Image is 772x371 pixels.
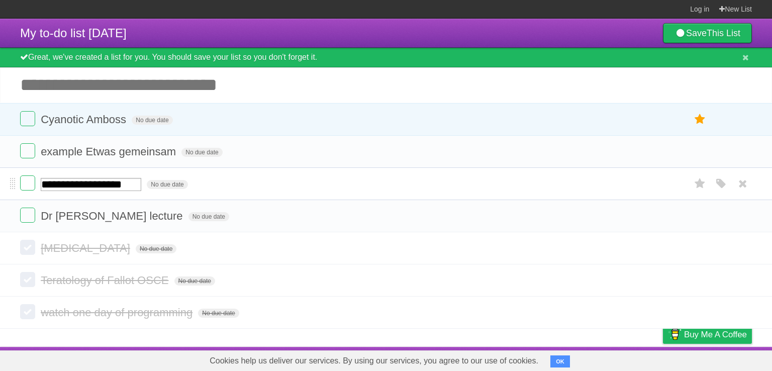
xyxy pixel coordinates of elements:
span: Cookies help us deliver our services. By using our services, you agree to our use of cookies. [200,351,548,371]
a: Suggest a feature [689,349,752,368]
span: No due date [174,276,215,286]
a: Terms [616,349,638,368]
img: Buy me a coffee [668,326,682,343]
span: Teratology of Fallot OSCE [41,274,171,287]
span: Buy me a coffee [684,326,747,343]
span: No due date [181,148,222,157]
a: About [529,349,550,368]
button: OK [550,355,570,367]
span: example Etwas gemeinsam [41,145,178,158]
span: My to-do list [DATE] [20,26,127,40]
span: [MEDICAL_DATA] [41,242,133,254]
a: Developers [562,349,603,368]
span: Cyanotic Amboss [41,113,129,126]
label: Done [20,143,35,158]
b: This List [707,28,740,38]
span: Dr [PERSON_NAME] lecture [41,210,185,222]
span: No due date [132,116,172,125]
span: No due date [188,212,229,221]
label: Star task [691,111,710,128]
span: watch one day of programming [41,306,195,319]
label: Done [20,304,35,319]
a: SaveThis List [663,23,752,43]
a: Buy me a coffee [663,325,752,344]
label: Done [20,175,35,191]
span: No due date [198,309,239,318]
label: Done [20,272,35,287]
span: No due date [136,244,176,253]
label: Star task [691,175,710,192]
label: Done [20,111,35,126]
label: Done [20,208,35,223]
label: Done [20,240,35,255]
a: Privacy [650,349,676,368]
span: No due date [147,180,187,189]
